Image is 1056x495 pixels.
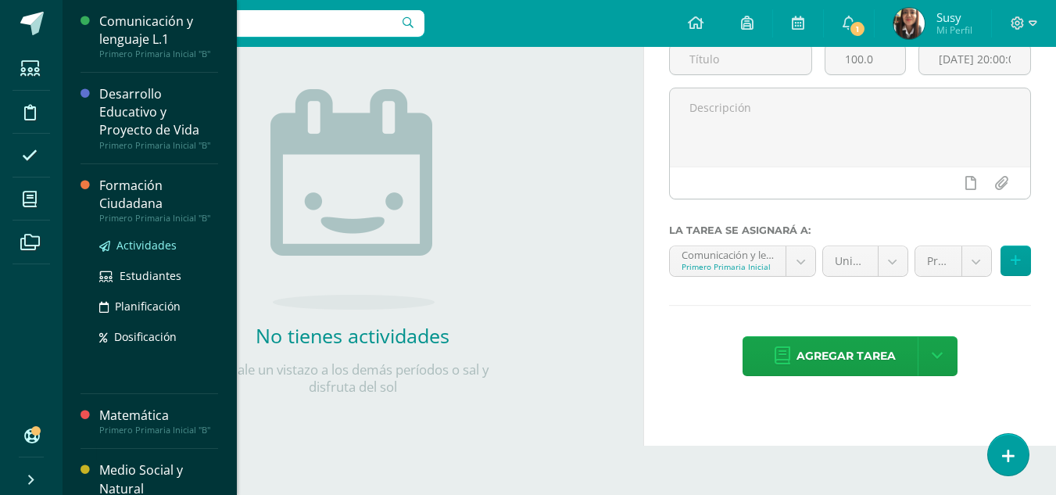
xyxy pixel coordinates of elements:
[682,261,774,272] div: Primero Primaria Inicial
[99,407,218,425] div: Matemática
[936,9,972,25] span: Susy
[99,328,218,346] a: Dosificación
[114,329,177,344] span: Dosificación
[99,297,218,315] a: Planificación
[99,213,218,224] div: Primero Primaria Inicial "B"
[99,85,218,139] div: Desarrollo Educativo y Proyecto de Vida
[73,10,424,37] input: Busca un usuario...
[115,299,181,314] span: Planificación
[825,44,905,74] input: Puntos máximos
[99,177,218,224] a: Formación CiudadanaPrimero Primaria Inicial "B"
[196,361,509,396] p: Échale un vistazo a los demás períodos o sal y disfruta del sol
[915,246,991,276] a: Prueba de Logro (40.0%)
[893,8,925,39] img: c55a8af401e4e378e0eede01cdc2bc81.png
[99,236,218,254] a: Actividades
[99,267,218,285] a: Estudiantes
[927,246,950,276] span: Prueba de Logro (40.0%)
[835,246,866,276] span: Unidad 4
[849,20,866,38] span: 1
[796,337,896,375] span: Agregar tarea
[99,407,218,436] a: MatemáticaPrimero Primaria Inicial "B"
[120,268,181,283] span: Estudiantes
[682,246,774,261] div: Comunicación y lenguaje L.1 'B'
[669,224,1031,236] label: La tarea se asignará a:
[823,246,907,276] a: Unidad 4
[670,246,815,276] a: Comunicación y lenguaje L.1 'B'Primero Primaria Inicial
[99,85,218,150] a: Desarrollo Educativo y Proyecto de VidaPrimero Primaria Inicial "B"
[99,140,218,151] div: Primero Primaria Inicial "B"
[936,23,972,37] span: Mi Perfil
[99,13,218,59] a: Comunicación y lenguaje L.1Primero Primaria Inicial "B"
[99,48,218,59] div: Primero Primaria Inicial "B"
[116,238,177,253] span: Actividades
[270,89,435,310] img: no_activities.png
[919,44,1030,74] input: Fecha de entrega
[99,13,218,48] div: Comunicación y lenguaje L.1
[196,322,509,349] h2: No tienes actividades
[99,177,218,213] div: Formación Ciudadana
[670,44,812,74] input: Título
